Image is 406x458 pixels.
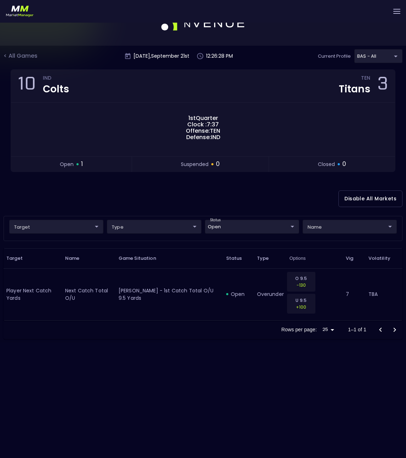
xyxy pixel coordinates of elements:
p: 12:26:28 PM [206,52,233,60]
span: Vig [346,255,362,262]
span: Clock : 7:37 [185,121,221,128]
span: 0 [342,160,346,169]
p: +100 [292,304,311,310]
span: Volatility [368,255,400,262]
span: Game Situation [119,255,165,262]
td: TBA [366,268,402,320]
button: Disable All Markets [338,190,402,207]
th: Options [287,248,343,268]
span: Status [226,255,251,262]
span: 1 [81,160,83,169]
div: < All Games [4,52,39,61]
div: open [226,291,251,298]
table: collapsible table [4,248,402,321]
p: Rows per page: [281,326,317,333]
span: Type [257,255,278,262]
span: Name [65,255,89,262]
div: target [9,220,103,234]
img: logo [161,15,245,31]
p: O 9.5 [292,275,311,282]
span: open [60,161,74,168]
td: Next Catch Total O/U [62,268,116,320]
div: target [107,220,201,234]
p: -130 [292,282,311,288]
div: target [354,49,402,63]
span: 0 [216,160,220,169]
div: TEN [361,76,370,82]
div: target [205,220,299,234]
p: 1–1 of 1 [348,326,366,333]
img: logo [6,6,34,17]
td: Player Next Catch Yards [4,268,62,320]
div: target [303,220,397,234]
label: status [210,218,221,223]
p: U 9.5 [292,297,311,304]
span: closed [318,161,335,168]
td: 7 [343,268,365,320]
p: Current Profile [318,53,351,60]
span: Target [6,255,32,262]
div: IND [43,76,69,82]
div: Colts [43,83,69,96]
div: 25 [320,325,337,335]
span: Offense: TEN [184,128,222,134]
span: Defense: IND [184,134,222,141]
span: 1st Quarter [186,115,220,121]
div: 10 [18,75,36,97]
div: 3 [377,75,388,97]
span: suspended [181,161,208,168]
div: Titans [339,83,370,96]
td: [PERSON_NAME] - 1st Catch Total O/U 9.5 Yards [116,268,223,320]
td: overunder [254,268,287,320]
p: [DATE] , September 21 st [133,52,189,60]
